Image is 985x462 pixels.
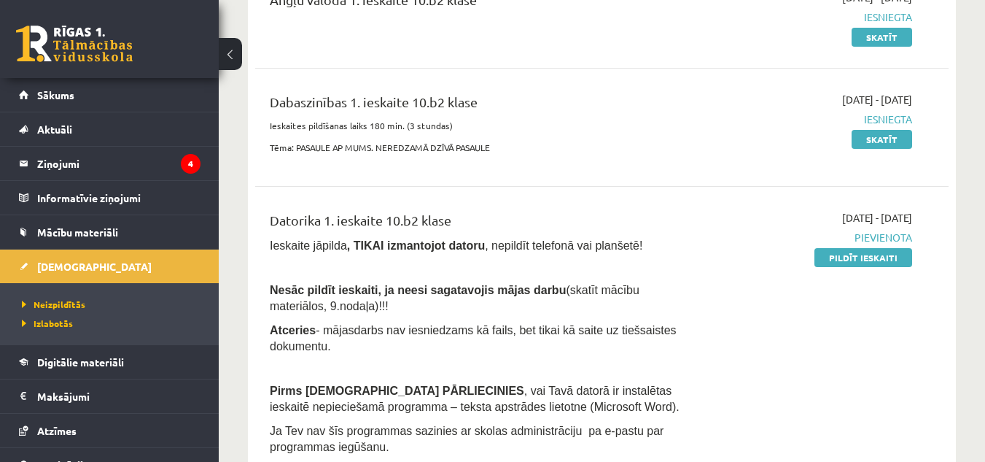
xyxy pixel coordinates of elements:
span: Pievienota [712,230,912,245]
legend: Informatīvie ziņojumi [37,181,200,215]
legend: Maksājumi [37,380,200,413]
span: (skatīt mācību materiālos, 9.nodaļa)!!! [270,284,639,312]
div: Dabaszinības 1. ieskaite 10.b2 klase [270,92,690,119]
a: Izlabotās [22,317,204,330]
span: Sākums [37,88,74,101]
span: Atzīmes [37,424,77,437]
a: Maksājumi [19,380,200,413]
a: Skatīt [852,28,912,47]
a: Ziņojumi4 [19,147,200,180]
span: [DATE] - [DATE] [842,210,912,226]
span: - mājasdarbs nav iesniedzams kā fails, bet tikai kā saite uz tiešsaistes dokumentu. [270,324,677,353]
a: Pildīt ieskaiti [814,248,912,267]
a: Aktuāli [19,112,200,146]
span: Iesniegta [712,112,912,127]
a: [DEMOGRAPHIC_DATA] [19,250,200,283]
span: Izlabotās [22,317,73,329]
span: Mācību materiāli [37,226,118,239]
span: Iesniegta [712,9,912,25]
p: Ieskaites pildīšanas laiks 180 min. (3 stundas) [270,119,690,132]
p: Tēma: PASAULE AP MUMS. NEREDZAMĀ DZĪVĀ PASAULE [270,141,690,154]
a: Mācību materiāli [19,215,200,249]
span: [DEMOGRAPHIC_DATA] [37,260,152,273]
a: Informatīvie ziņojumi [19,181,200,215]
span: Nesāc pildīt ieskaiti, ja neesi sagatavojis mājas darbu [270,284,566,296]
span: [DATE] - [DATE] [842,92,912,107]
a: Digitālie materiāli [19,345,200,379]
a: Neizpildītās [22,298,204,311]
a: Skatīt [852,130,912,149]
i: 4 [181,154,200,174]
a: Atzīmes [19,414,200,447]
span: Neizpildītās [22,299,85,310]
legend: Ziņojumi [37,147,200,180]
span: Aktuāli [37,123,72,136]
div: Datorika 1. ieskaite 10.b2 klase [270,210,690,237]
span: Ieskaite jāpilda , nepildīt telefonā vai planšetē! [270,239,642,252]
span: , vai Tavā datorā ir instalētas ieskaitē nepieciešamā programma – teksta apstrādes lietotne (Micr... [270,385,680,413]
b: Atceries [270,324,316,336]
span: Digitālie materiāli [37,355,124,369]
a: Rīgas 1. Tālmācības vidusskola [16,26,133,62]
b: , TIKAI izmantojot datoru [347,239,485,252]
span: Pirms [DEMOGRAPHIC_DATA] PĀRLIECINIES [270,385,524,397]
span: Ja Tev nav šīs programmas sazinies ar skolas administrāciju pa e-pastu par programmas iegūšanu. [270,425,663,453]
a: Sākums [19,78,200,112]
